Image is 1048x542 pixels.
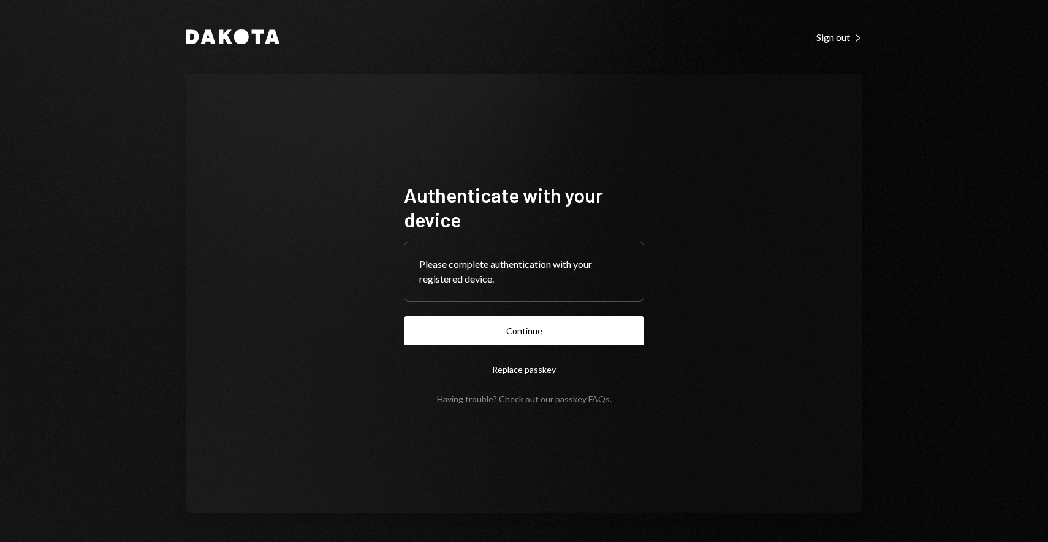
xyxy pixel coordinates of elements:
[555,394,610,405] a: passkey FAQs
[404,355,644,384] button: Replace passkey
[816,31,862,44] div: Sign out
[419,257,629,286] div: Please complete authentication with your registered device.
[437,394,612,404] div: Having trouble? Check out our .
[404,183,644,232] h1: Authenticate with your device
[816,30,862,44] a: Sign out
[404,316,644,345] button: Continue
